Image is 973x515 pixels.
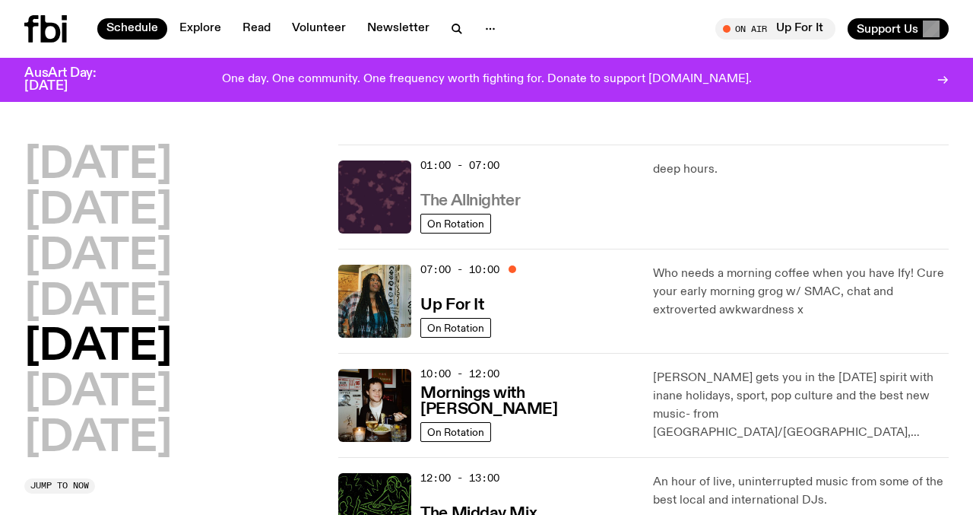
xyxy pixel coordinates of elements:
span: Support Us [857,22,918,36]
button: [DATE] [24,281,172,324]
span: Jump to now [30,482,89,490]
button: [DATE] [24,326,172,369]
button: [DATE] [24,190,172,233]
span: On Rotation [427,218,484,229]
a: Schedule [97,18,167,40]
span: On Rotation [427,322,484,333]
a: Volunteer [283,18,355,40]
button: [DATE] [24,236,172,278]
span: On Rotation [427,426,484,437]
span: 01:00 - 07:00 [420,158,499,173]
p: An hour of live, uninterrupted music from some of the best local and international DJs. [653,473,949,510]
a: On Rotation [420,318,491,338]
a: On Rotation [420,422,491,442]
h3: The Allnighter [420,193,520,209]
a: Explore [170,18,230,40]
img: Sam blankly stares at the camera, brightly lit by a camera flash wearing a hat collared shirt and... [338,369,411,442]
button: Jump to now [24,478,95,494]
span: 07:00 - 10:00 [420,262,499,277]
p: One day. One community. One frequency worth fighting for. Donate to support [DOMAIN_NAME]. [222,73,752,87]
p: deep hours. [653,161,949,179]
a: Up For It [420,294,483,313]
a: Newsletter [358,18,439,40]
button: [DATE] [24,145,172,187]
span: 10:00 - 12:00 [420,367,499,381]
a: Mornings with [PERSON_NAME] [420,383,634,418]
p: Who needs a morning coffee when you have Ify! Cure your early morning grog w/ SMAC, chat and extr... [653,265,949,319]
img: Ify - a Brown Skin girl with black braided twists, looking up to the side with her tongue stickin... [338,265,411,338]
button: [DATE] [24,418,172,460]
h3: Mornings with [PERSON_NAME] [420,386,634,418]
button: On AirUp For It [715,18,835,40]
span: 12:00 - 13:00 [420,471,499,485]
button: [DATE] [24,372,172,415]
h3: AusArt Day: [DATE] [24,67,122,93]
p: [PERSON_NAME] gets you in the [DATE] spirit with inane holidays, sport, pop culture and the best ... [653,369,949,442]
a: On Rotation [420,214,491,234]
a: The Allnighter [420,190,520,209]
h3: Up For It [420,297,483,313]
a: Read [233,18,280,40]
button: Support Us [848,18,949,40]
